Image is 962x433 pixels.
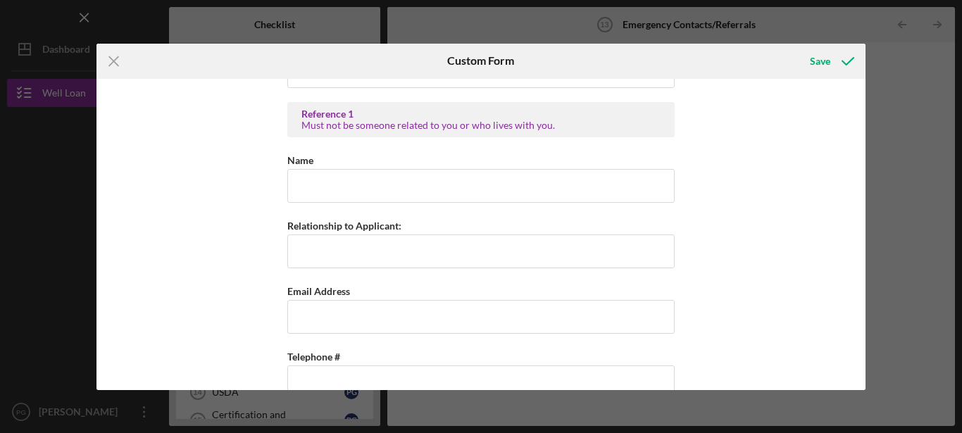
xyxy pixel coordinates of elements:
[287,154,313,166] label: Name
[301,108,661,120] div: Reference 1
[301,120,661,131] div: Must not be someone related to you or who lives with you.
[287,220,401,232] label: Relationship to Applicant:
[796,47,866,75] button: Save
[287,351,340,363] label: Telephone #
[810,47,830,75] div: Save
[287,285,350,297] label: Email Address
[447,54,514,67] h6: Custom Form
